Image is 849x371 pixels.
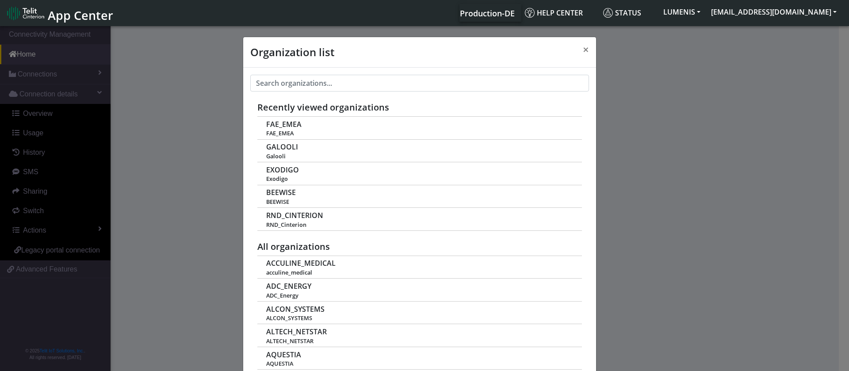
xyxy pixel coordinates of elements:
span: ALCON_SYSTEMS [266,305,325,314]
span: ALTECH_NETSTAR [266,328,327,336]
span: App Center [48,7,113,23]
span: Help center [525,8,583,18]
span: BEEWISE [266,188,296,197]
h5: All organizations [257,241,582,252]
a: Status [600,4,658,22]
span: RND_Cinterion [266,222,572,228]
span: ADC_ENERGY [266,282,311,291]
button: [EMAIL_ADDRESS][DOMAIN_NAME] [706,4,842,20]
a: App Center [7,4,112,23]
img: knowledge.svg [525,8,535,18]
span: Exodigo [266,176,572,182]
span: FAE_EMEA [266,130,572,137]
img: logo-telit-cinterion-gw-new.png [7,6,44,20]
input: Search organizations... [250,75,589,92]
span: ACCULINE_MEDICAL [266,259,336,268]
span: AQUESTIA [266,360,572,367]
span: ALTECH_NETSTAR [266,338,572,344]
h5: Recently viewed organizations [257,102,582,113]
img: status.svg [603,8,613,18]
span: BEEWISE [266,199,572,205]
span: Galooli [266,153,572,160]
h4: Organization list [250,44,334,60]
span: × [583,42,589,57]
span: acculine_medical [266,269,572,276]
span: RND_CINTERION [266,211,323,220]
span: ALCON_SYSTEMS [266,315,572,321]
button: LUMENIS [658,4,706,20]
a: Help center [521,4,600,22]
span: GALOOLI [266,143,298,151]
span: Production-DE [460,8,515,19]
span: ADC_Energy [266,292,572,299]
span: Status [603,8,641,18]
span: FAE_EMEA [266,120,302,129]
span: EXODIGO [266,166,299,174]
span: AQUESTIA [266,351,301,359]
a: Your current platform instance [459,4,514,22]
